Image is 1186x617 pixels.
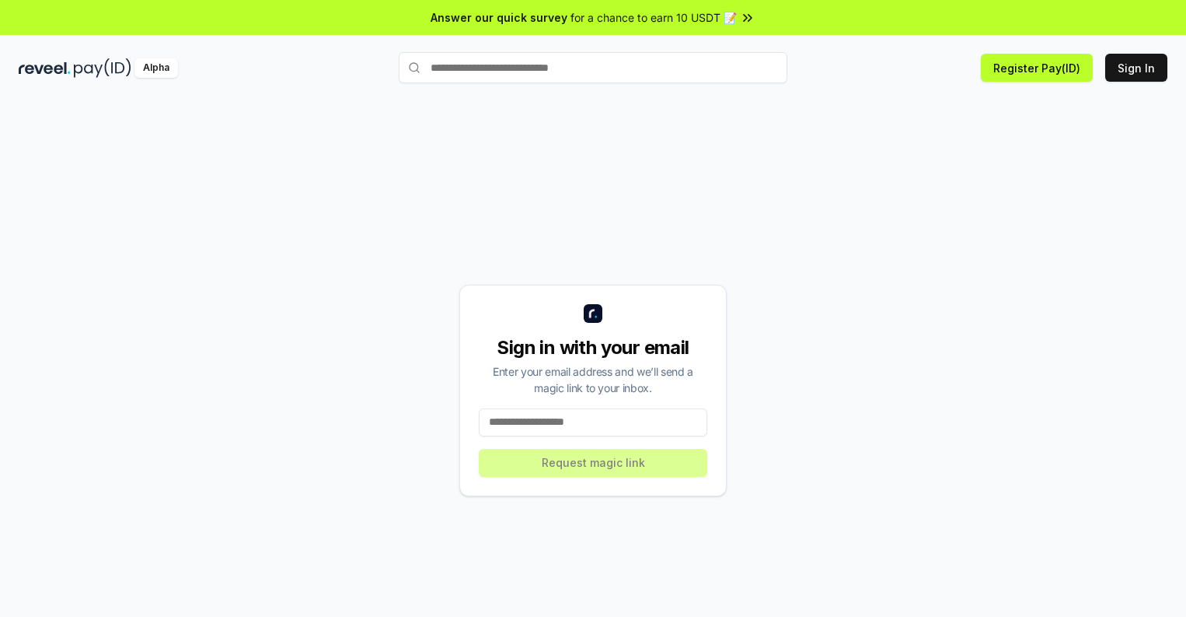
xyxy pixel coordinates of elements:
button: Sign In [1105,54,1167,82]
span: for a chance to earn 10 USDT 📝 [570,9,737,26]
img: logo_small [584,304,602,323]
img: pay_id [74,58,131,78]
div: Alpha [134,58,178,78]
div: Sign in with your email [479,335,707,360]
span: Answer our quick survey [431,9,567,26]
button: Register Pay(ID) [981,54,1093,82]
div: Enter your email address and we’ll send a magic link to your inbox. [479,363,707,396]
img: reveel_dark [19,58,71,78]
